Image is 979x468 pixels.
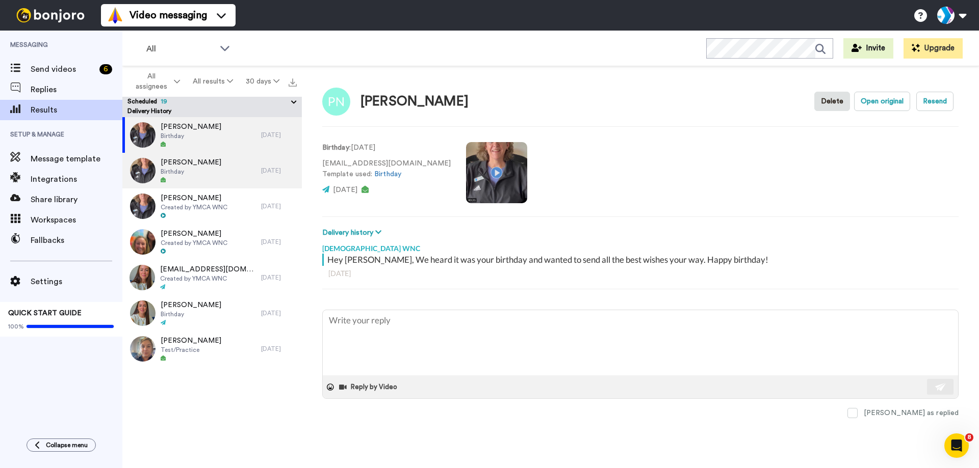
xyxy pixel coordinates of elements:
[122,188,302,224] a: [PERSON_NAME]Created by YMCA WNC[DATE]
[161,229,227,239] span: [PERSON_NAME]
[122,224,302,260] a: [PERSON_NAME]Created by YMCA WNC[DATE]
[261,238,297,246] div: [DATE]
[31,84,122,96] span: Replies
[8,310,82,317] span: QUICK START GUIDE
[46,441,88,449] span: Collapse menu
[965,433,973,442] span: 8
[31,173,122,185] span: Integrations
[261,273,297,282] div: [DATE]
[31,104,122,116] span: Results
[322,158,451,180] p: [EMAIL_ADDRESS][DOMAIN_NAME] Template used:
[814,92,850,111] button: Delete
[161,203,227,211] span: Created by YMCA WNC
[261,167,297,175] div: [DATE]
[374,171,401,178] a: Birthday
[160,264,256,274] span: [EMAIL_ADDRESS][DOMAIN_NAME]
[124,67,187,96] button: All assignees
[360,94,469,109] div: [PERSON_NAME]
[8,322,24,331] span: 100%
[161,336,221,346] span: [PERSON_NAME]
[127,98,167,104] span: Scheduled
[161,193,227,203] span: [PERSON_NAME]
[130,265,155,290] img: 16bb769e-a4a2-41a2-91d4-a1550a637933-thumb.jpg
[338,379,400,395] button: Reply by Video
[122,260,302,295] a: [EMAIL_ADDRESS][DOMAIN_NAME]Created by YMCA WNC[DATE]
[122,331,302,367] a: [PERSON_NAME]Test/Practice[DATE]
[322,238,959,254] div: [DEMOGRAPHIC_DATA] WNC
[107,7,123,23] img: vm-color.svg
[161,157,221,168] span: [PERSON_NAME]
[261,345,297,353] div: [DATE]
[187,72,240,91] button: All results
[122,295,302,331] a: [PERSON_NAME]Birthday[DATE]
[289,78,297,87] img: export.svg
[161,132,221,140] span: Birthday
[31,194,122,206] span: Share library
[99,64,112,74] div: 6
[31,214,122,226] span: Workspaces
[944,433,969,458] iframe: Intercom live chat
[130,122,156,148] img: 922c11dd-9f8c-4a6b-8947-c2d68f2ed8a3-thumb.jpg
[130,194,156,219] img: 7dfddf8d-7694-4bcb-b943-af1fc9a01b29-thumb.jpg
[122,107,302,117] div: Delivery History
[904,38,963,59] button: Upgrade
[327,254,956,266] div: Hey [PERSON_NAME], We heard it was your birthday and wanted to send all the best wishes your way....
[161,122,221,132] span: [PERSON_NAME]
[333,186,357,194] span: [DATE]
[12,8,89,22] img: bj-logo-header-white.svg
[239,72,286,91] button: 30 days
[286,74,300,89] button: Export all results that match these filters now.
[864,408,959,418] div: [PERSON_NAME] as replied
[130,8,207,22] span: Video messaging
[31,153,122,165] span: Message template
[261,309,297,317] div: [DATE]
[843,38,893,59] button: Invite
[127,97,302,108] button: Scheduled19
[130,336,156,362] img: 2227f37a-80ec-4f28-a537-a1a10954e17a-thumb.jpg
[161,346,221,354] span: Test/Practice
[146,43,215,55] span: All
[31,234,122,246] span: Fallbacks
[161,300,221,310] span: [PERSON_NAME]
[157,98,167,104] span: 19
[261,131,297,139] div: [DATE]
[322,143,451,153] p: : [DATE]
[131,71,172,92] span: All assignees
[130,229,156,255] img: d1d19e15-b099-4716-938a-f7a9732b3eb1-thumb.jpg
[122,153,302,188] a: [PERSON_NAME]Birthday[DATE]
[130,300,156,326] img: a258b027-ff83-41e9-b5a3-92803788277d-thumb.jpg
[161,310,221,318] span: Birthday
[322,227,384,238] button: Delivery history
[122,117,302,153] a: [PERSON_NAME]Birthday[DATE]
[160,274,256,283] span: Created by YMCA WNC
[27,438,96,452] button: Collapse menu
[322,144,349,151] strong: Birthday
[328,268,952,279] div: [DATE]
[916,92,954,111] button: Resend
[31,276,122,288] span: Settings
[161,239,227,247] span: Created by YMCA WNC
[854,92,910,111] button: Open original
[31,63,95,75] span: Send videos
[130,158,156,183] img: 9537b1f7-28b0-4d8c-b9aa-cc6443e18920-thumb.jpg
[161,168,221,176] span: Birthday
[261,202,297,210] div: [DATE]
[322,88,350,116] img: Image of Paul Nickel
[935,383,946,391] img: send-white.svg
